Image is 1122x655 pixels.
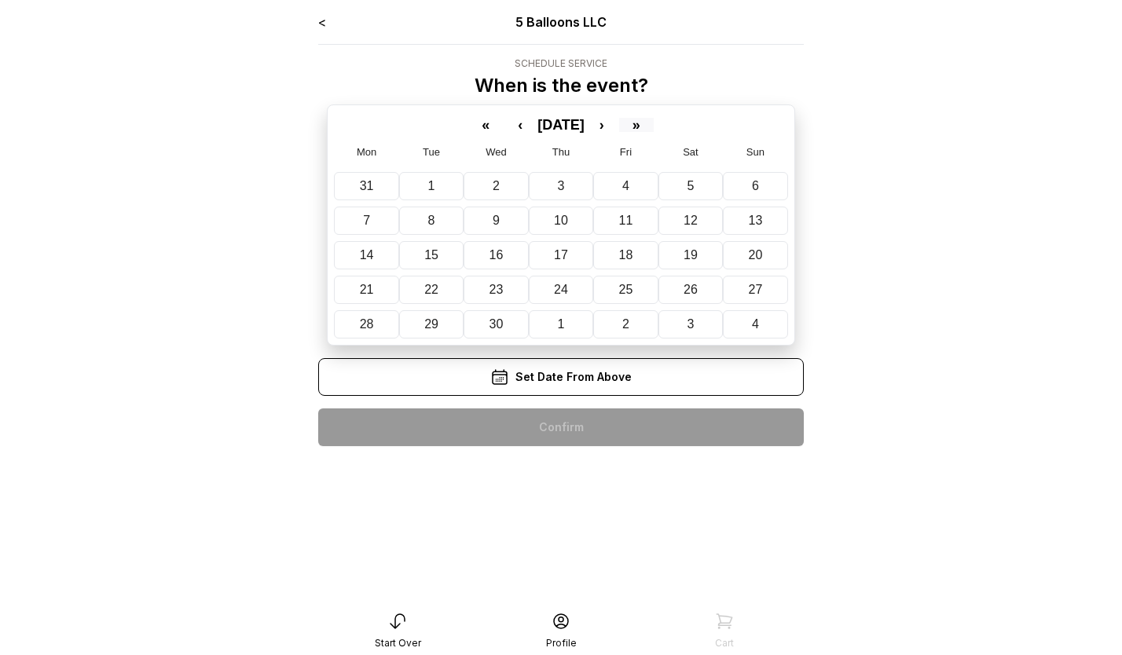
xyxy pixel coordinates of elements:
abbr: October 2, 2026 [622,317,629,331]
abbr: Friday [620,146,632,158]
button: October 2, 2026 [593,310,658,338]
button: September 13, 2026 [723,207,787,235]
abbr: September 22, 2026 [424,283,438,296]
abbr: September 2, 2026 [493,179,500,192]
button: September 5, 2026 [658,172,723,200]
abbr: Saturday [683,146,698,158]
button: September 9, 2026 [464,207,528,235]
button: » [619,118,654,132]
div: Profile [546,637,577,650]
abbr: September 20, 2026 [748,248,762,262]
abbr: Tuesday [423,146,440,158]
button: September 3, 2026 [529,172,593,200]
abbr: September 21, 2026 [360,283,374,296]
button: August 31, 2026 [334,172,398,200]
abbr: September 4, 2026 [622,179,629,192]
div: Cart [715,637,734,650]
abbr: October 1, 2026 [558,317,565,331]
abbr: September 12, 2026 [684,214,698,227]
abbr: September 10, 2026 [554,214,568,227]
button: September 24, 2026 [529,276,593,304]
button: September 21, 2026 [334,276,398,304]
p: When is the event? [475,73,648,98]
abbr: September 8, 2026 [428,214,435,227]
abbr: Monday [357,146,376,158]
abbr: September 25, 2026 [619,283,633,296]
abbr: September 29, 2026 [424,317,438,331]
abbr: September 1, 2026 [428,179,435,192]
button: September 7, 2026 [334,207,398,235]
button: September 6, 2026 [723,172,787,200]
button: « [468,118,503,132]
button: September 1, 2026 [399,172,464,200]
button: September 8, 2026 [399,207,464,235]
button: September 29, 2026 [399,310,464,338]
button: September 18, 2026 [593,241,658,269]
button: ‹ [503,118,537,132]
button: October 1, 2026 [529,310,593,338]
button: September 12, 2026 [658,207,723,235]
button: September 25, 2026 [593,276,658,304]
abbr: September 18, 2026 [619,248,633,262]
abbr: September 16, 2026 [489,248,504,262]
button: September 26, 2026 [658,276,723,304]
abbr: Thursday [552,146,570,158]
abbr: Sunday [746,146,764,158]
button: September 19, 2026 [658,241,723,269]
abbr: September 14, 2026 [360,248,374,262]
button: September 4, 2026 [593,172,658,200]
span: [DATE] [537,117,585,133]
button: September 27, 2026 [723,276,787,304]
abbr: August 31, 2026 [360,179,374,192]
div: Schedule Service [475,57,648,70]
abbr: September 24, 2026 [554,283,568,296]
abbr: October 3, 2026 [687,317,694,331]
abbr: September 27, 2026 [748,283,762,296]
abbr: September 28, 2026 [360,317,374,331]
button: September 30, 2026 [464,310,528,338]
button: September 2, 2026 [464,172,528,200]
button: September 16, 2026 [464,241,528,269]
button: September 22, 2026 [399,276,464,304]
abbr: September 23, 2026 [489,283,504,296]
abbr: September 17, 2026 [554,248,568,262]
abbr: September 11, 2026 [619,214,633,227]
button: September 15, 2026 [399,241,464,269]
abbr: September 15, 2026 [424,248,438,262]
div: Set Date From Above [318,358,804,396]
abbr: October 4, 2026 [752,317,759,331]
button: September 23, 2026 [464,276,528,304]
abbr: September 6, 2026 [752,179,759,192]
button: [DATE] [537,118,585,132]
abbr: September 30, 2026 [489,317,504,331]
abbr: Wednesday [486,146,507,158]
abbr: September 5, 2026 [687,179,694,192]
div: 5 Balloons LLC [416,13,707,31]
abbr: September 9, 2026 [493,214,500,227]
button: September 14, 2026 [334,241,398,269]
abbr: September 3, 2026 [558,179,565,192]
button: October 4, 2026 [723,310,787,338]
button: September 20, 2026 [723,241,787,269]
a: < [318,14,326,30]
button: September 11, 2026 [593,207,658,235]
div: Start Over [375,637,421,650]
button: September 28, 2026 [334,310,398,338]
button: October 3, 2026 [658,310,723,338]
abbr: September 26, 2026 [684,283,698,296]
abbr: September 13, 2026 [748,214,762,227]
button: September 17, 2026 [529,241,593,269]
button: September 10, 2026 [529,207,593,235]
abbr: September 7, 2026 [363,214,370,227]
button: › [585,118,619,132]
abbr: September 19, 2026 [684,248,698,262]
